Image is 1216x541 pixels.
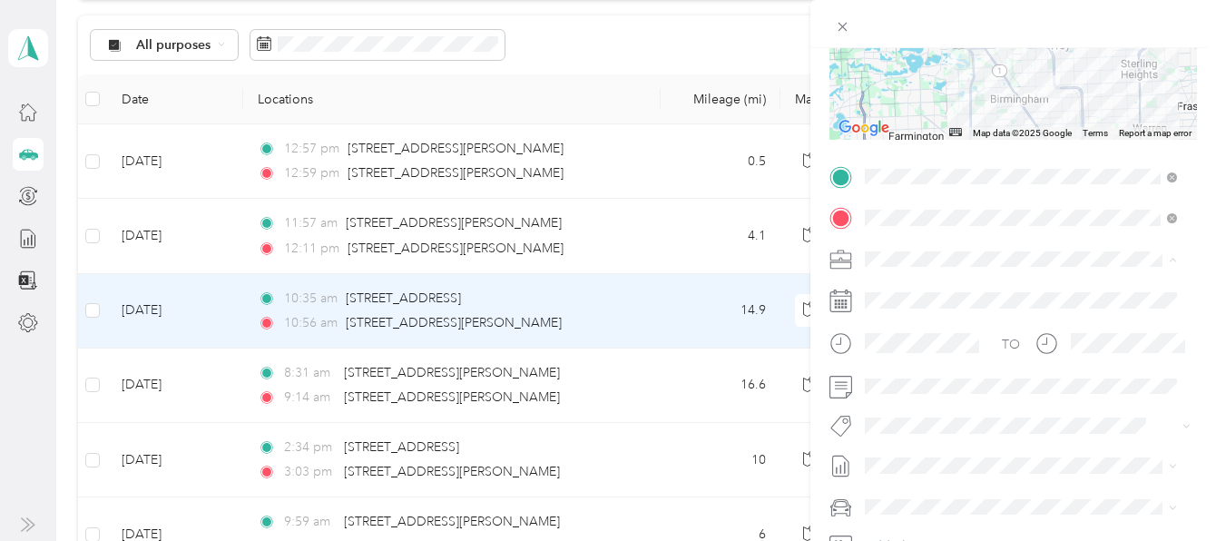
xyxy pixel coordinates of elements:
[973,128,1072,138] span: Map data ©2025 Google
[834,116,894,140] img: Google
[949,128,962,136] button: Keyboard shortcuts
[834,116,894,140] a: Open this area in Google Maps (opens a new window)
[1083,128,1108,138] a: Terms (opens in new tab)
[1002,335,1020,354] div: TO
[1119,128,1191,138] a: Report a map error
[1114,439,1216,541] iframe: Everlance-gr Chat Button Frame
